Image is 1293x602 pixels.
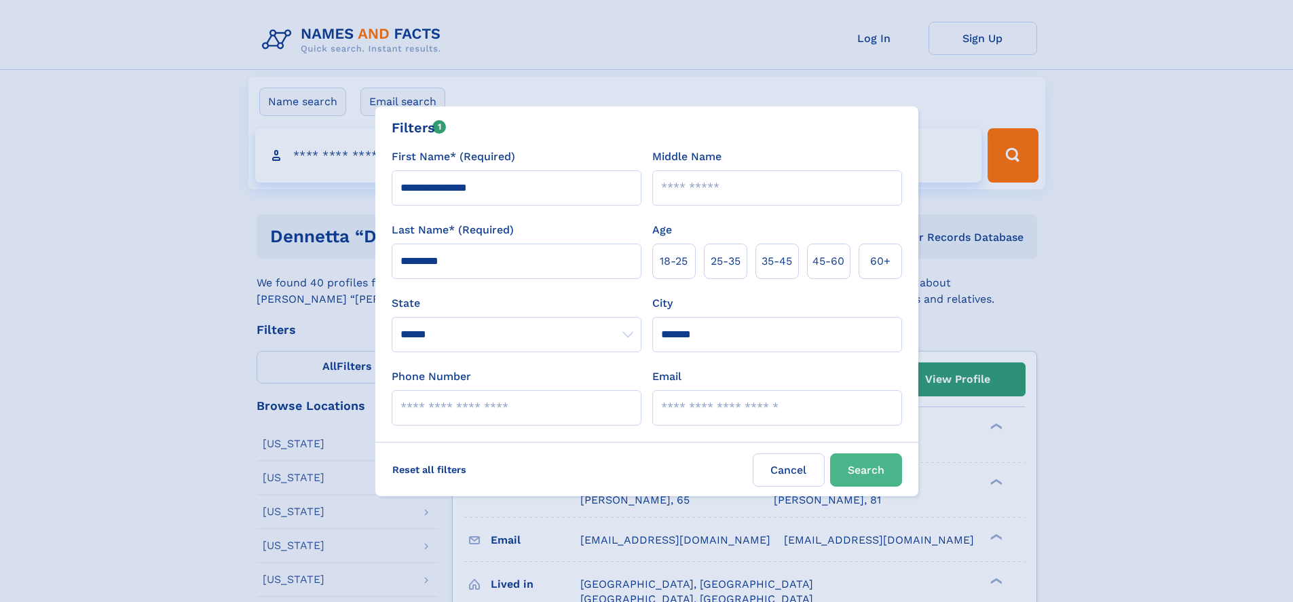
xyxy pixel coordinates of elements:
label: Phone Number [392,369,471,385]
label: Last Name* (Required) [392,222,514,238]
div: Filters [392,117,447,138]
label: Email [652,369,681,385]
span: 60+ [870,253,891,269]
label: Middle Name [652,149,722,165]
button: Search [830,453,902,487]
label: Cancel [753,453,825,487]
span: 45‑60 [812,253,844,269]
label: First Name* (Required) [392,149,515,165]
label: City [652,295,673,312]
label: Age [652,222,672,238]
span: 18‑25 [660,253,688,269]
span: 35‑45 [762,253,792,269]
label: Reset all filters [383,453,475,486]
label: State [392,295,641,312]
span: 25‑35 [711,253,741,269]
